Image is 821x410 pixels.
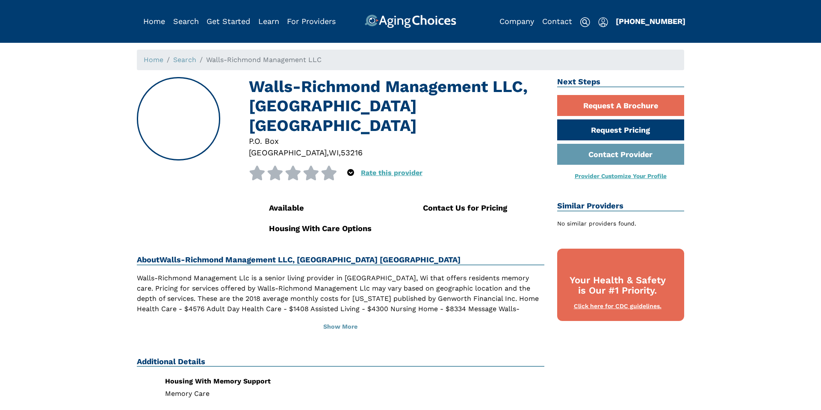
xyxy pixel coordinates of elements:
span: , [327,148,329,157]
div: 53216 [341,147,363,158]
p: Walls-Richmond Management Llc is a senior living provider in [GEOGRAPHIC_DATA], Wi that offers re... [137,273,544,324]
h2: Next Steps [557,77,685,87]
a: Search [173,17,199,26]
div: Housing With Memory Support [165,378,334,385]
a: Search [173,56,196,64]
div: Available [269,202,390,214]
a: For Providers [287,17,336,26]
a: [PHONE_NUMBER] [616,17,685,26]
div: Popover trigger [347,166,354,180]
h2: Additional Details [137,357,544,367]
div: Your Health & Safety is Our #1 Priority. [566,275,670,297]
img: search-icon.svg [580,17,590,27]
div: P.O. Box [249,135,544,147]
div: Popover trigger [173,15,199,28]
img: user-icon.svg [598,17,608,27]
div: No similar providers found. [557,219,685,228]
span: , [339,148,341,157]
a: Request Pricing [557,119,685,140]
span: WI [329,148,339,157]
a: Get Started [207,17,250,26]
div: Click here for CDC guidelines. [566,302,670,311]
nav: breadcrumb [137,50,684,70]
a: Request A Brochure [557,95,685,116]
a: Company [499,17,534,26]
div: Popover trigger [598,15,608,28]
h1: Walls-Richmond Management LLC, [GEOGRAPHIC_DATA] [GEOGRAPHIC_DATA] [249,77,544,135]
a: Provider Customize Your Profile [575,172,667,179]
a: Home [143,17,165,26]
span: [GEOGRAPHIC_DATA] [249,148,327,157]
a: Contact [542,17,572,26]
a: Home [144,56,163,64]
a: Rate this provider [361,169,422,177]
h2: Similar Providers [557,201,685,211]
span: Walls-Richmond Management LLC [206,56,322,64]
a: Learn [258,17,279,26]
button: Show More [137,318,544,336]
li: Memory Care [165,390,334,397]
a: Contact Provider [557,144,685,165]
div: Housing With Care Options [269,223,390,234]
img: AgingChoices [365,15,456,28]
div: Contact Us for Pricing [423,202,544,214]
h2: About Walls-Richmond Management LLC, [GEOGRAPHIC_DATA] [GEOGRAPHIC_DATA] [137,255,544,265]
